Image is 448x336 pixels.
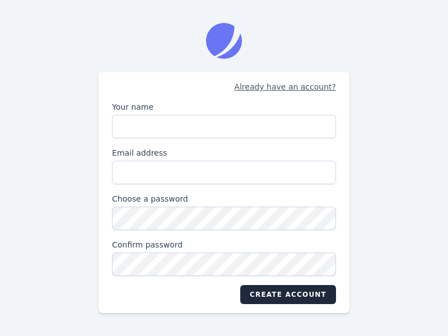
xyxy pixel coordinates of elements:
[112,240,183,249] span: Confirm password
[240,285,336,304] button: Create account
[112,102,153,111] span: Your name
[234,81,336,92] a: Already have an account?
[112,148,167,157] span: Email address
[112,194,188,203] span: Choose a password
